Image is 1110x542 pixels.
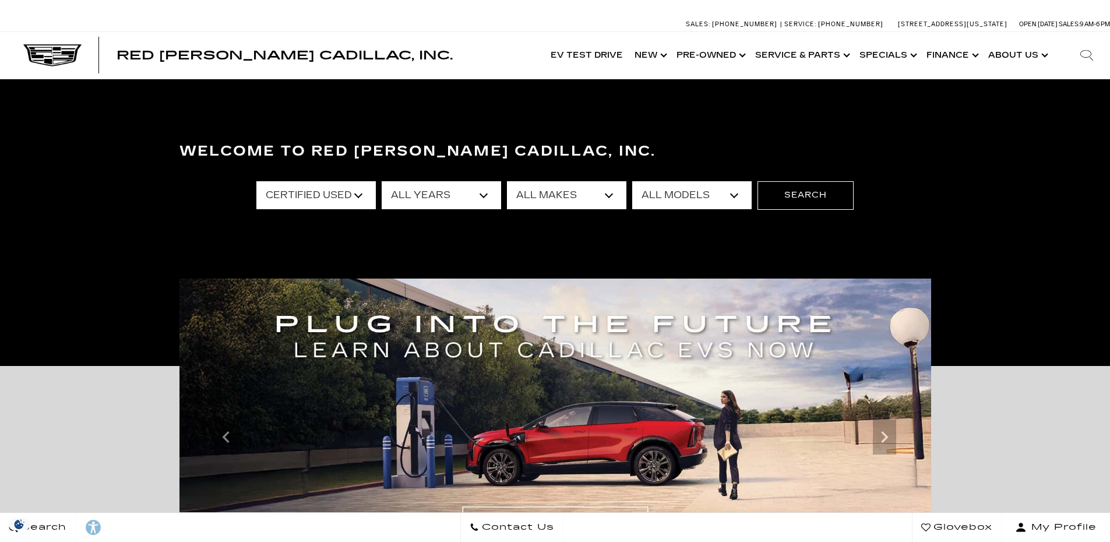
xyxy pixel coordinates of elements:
[507,181,626,209] select: Filter by make
[460,513,563,542] a: Contact Us
[686,20,710,28] span: Sales:
[749,32,854,79] a: Service & Parts
[982,32,1052,79] a: About Us
[1080,20,1110,28] span: 9 AM-6 PM
[671,32,749,79] a: Pre-Owned
[23,44,82,66] img: Cadillac Dark Logo with Cadillac White Text
[117,48,453,62] span: Red [PERSON_NAME] Cadillac, Inc.
[382,181,501,209] select: Filter by year
[6,518,33,530] img: Opt-Out Icon
[686,21,780,27] a: Sales: [PHONE_NUMBER]
[1059,20,1080,28] span: Sales:
[898,20,1007,28] a: [STREET_ADDRESS][US_STATE]
[784,20,816,28] span: Service:
[117,50,453,61] a: Red [PERSON_NAME] Cadillac, Inc.
[479,519,554,536] span: Contact Us
[629,32,671,79] a: New
[6,518,33,530] section: Click to Open Cookie Consent Modal
[818,20,883,28] span: [PHONE_NUMBER]
[1002,513,1110,542] button: Open user profile menu
[1027,519,1097,536] span: My Profile
[931,519,992,536] span: Glovebox
[1019,20,1058,28] span: Open [DATE]
[545,32,629,79] a: EV Test Drive
[712,20,777,28] span: [PHONE_NUMBER]
[18,519,66,536] span: Search
[854,32,921,79] a: Specials
[256,181,376,209] select: Filter by type
[214,420,238,455] div: Previous
[912,513,1002,542] a: Glovebox
[179,140,931,163] h3: Welcome to Red [PERSON_NAME] Cadillac, Inc.
[921,32,982,79] a: Finance
[780,21,886,27] a: Service: [PHONE_NUMBER]
[757,181,854,209] button: Search
[632,181,752,209] select: Filter by model
[873,420,896,455] div: Next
